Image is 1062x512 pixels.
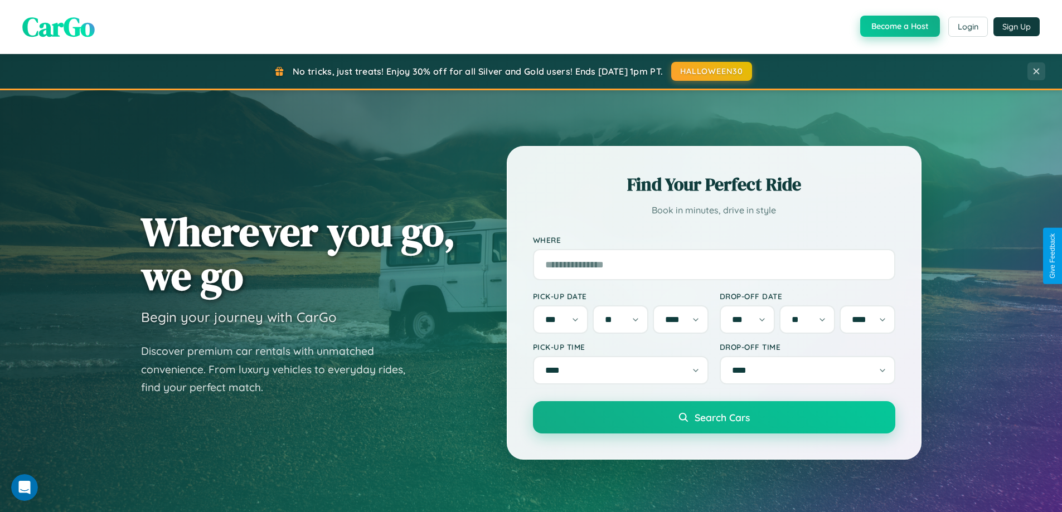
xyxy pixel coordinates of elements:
button: Become a Host [860,16,940,37]
label: Where [533,235,895,245]
label: Drop-off Time [720,342,895,352]
span: CarGo [22,8,95,45]
button: Search Cars [533,401,895,433]
h2: Find Your Perfect Ride [533,172,895,197]
label: Pick-up Time [533,342,709,352]
h1: Wherever you go, we go [141,209,455,298]
button: Sign Up [993,17,1040,36]
p: Discover premium car rentals with unmatched convenience. From luxury vehicles to everyday rides, ... [141,342,420,397]
span: Search Cars [695,411,750,423]
p: Book in minutes, drive in style [533,202,895,218]
button: HALLOWEEN30 [671,62,752,81]
label: Pick-up Date [533,291,709,301]
span: No tricks, just treats! Enjoy 30% off for all Silver and Gold users! Ends [DATE] 1pm PT. [293,66,663,77]
button: Login [948,17,988,37]
div: Give Feedback [1049,233,1056,279]
label: Drop-off Date [720,291,895,301]
iframe: Intercom live chat [11,474,38,501]
h3: Begin your journey with CarGo [141,309,337,325]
